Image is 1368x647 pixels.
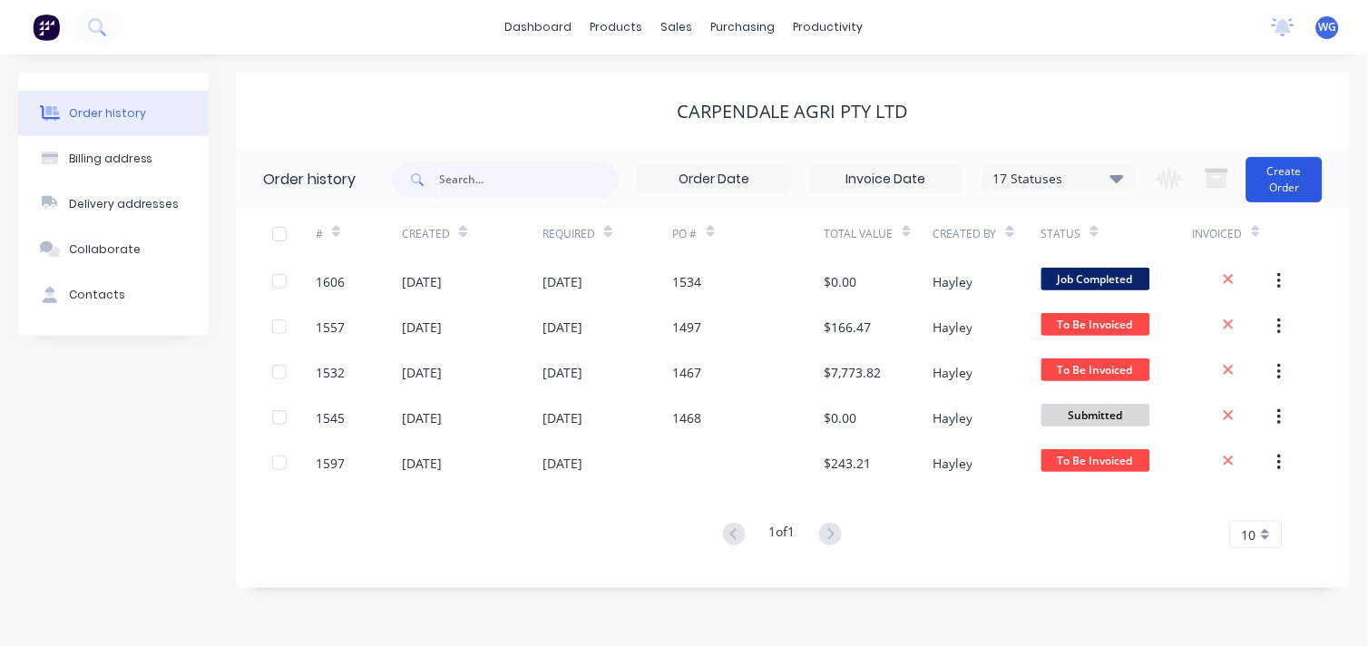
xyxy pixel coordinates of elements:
div: $0.00 [825,408,857,427]
input: Invoice Date [810,166,962,193]
div: PO # [673,226,698,242]
div: Collaborate [69,241,141,258]
div: Delivery addresses [69,196,180,212]
div: 1 of 1 [769,522,796,548]
input: Order Date [638,166,790,193]
span: Submitted [1041,404,1150,426]
span: 10 [1242,525,1256,544]
div: 1532 [316,363,345,382]
div: Created [402,209,542,259]
div: Hayley [933,454,972,473]
div: Hayley [933,272,972,291]
button: Order history [18,91,209,136]
div: 1597 [316,454,345,473]
span: To Be Invoiced [1041,313,1150,336]
div: Hayley [933,363,972,382]
div: [DATE] [402,318,442,337]
div: productivity [785,14,873,41]
span: To Be Invoiced [1041,358,1150,381]
button: Delivery addresses [18,181,209,227]
div: Invoiced [1193,209,1280,259]
div: [DATE] [402,363,442,382]
div: 1557 [316,318,345,337]
div: PO # [673,209,825,259]
div: Invoiced [1193,226,1243,242]
img: Factory [33,14,60,41]
div: $7,773.82 [825,363,882,382]
div: Created By [933,209,1041,259]
span: Job Completed [1041,268,1150,290]
div: 1467 [673,363,702,382]
div: Status [1041,209,1193,259]
div: # [316,209,403,259]
div: $0.00 [825,272,857,291]
div: Hayley [933,408,972,427]
div: 17 Statuses [982,169,1135,189]
div: Created By [933,226,997,242]
div: Billing address [69,151,153,167]
div: [DATE] [542,454,582,473]
div: 1497 [673,318,702,337]
button: Contacts [18,272,209,318]
span: To Be Invoiced [1041,449,1150,472]
button: Collaborate [18,227,209,272]
div: # [316,226,323,242]
div: Created [402,226,450,242]
div: purchasing [702,14,785,41]
div: 1534 [673,272,702,291]
div: [DATE] [542,408,582,427]
div: $243.21 [825,454,872,473]
span: WG [1319,19,1337,35]
div: 1468 [673,408,702,427]
div: Carpendale Agri Pty Ltd [677,101,909,123]
button: Create Order [1246,157,1323,202]
div: Hayley [933,318,972,337]
div: [DATE] [402,454,442,473]
div: [DATE] [542,363,582,382]
div: Total Value [825,226,894,242]
div: products [581,14,652,41]
div: Order history [263,169,356,191]
div: Contacts [69,287,125,303]
div: Total Value [825,209,933,259]
div: Status [1041,226,1081,242]
div: [DATE] [402,272,442,291]
div: $166.47 [825,318,872,337]
div: 1545 [316,408,345,427]
a: dashboard [496,14,581,41]
div: [DATE] [542,272,582,291]
div: [DATE] [402,408,442,427]
div: Required [542,209,672,259]
div: sales [652,14,702,41]
input: Search... [439,162,619,198]
div: Required [542,226,595,242]
div: [DATE] [542,318,582,337]
div: Order history [69,105,146,122]
button: Billing address [18,136,209,181]
div: 1606 [316,272,345,291]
